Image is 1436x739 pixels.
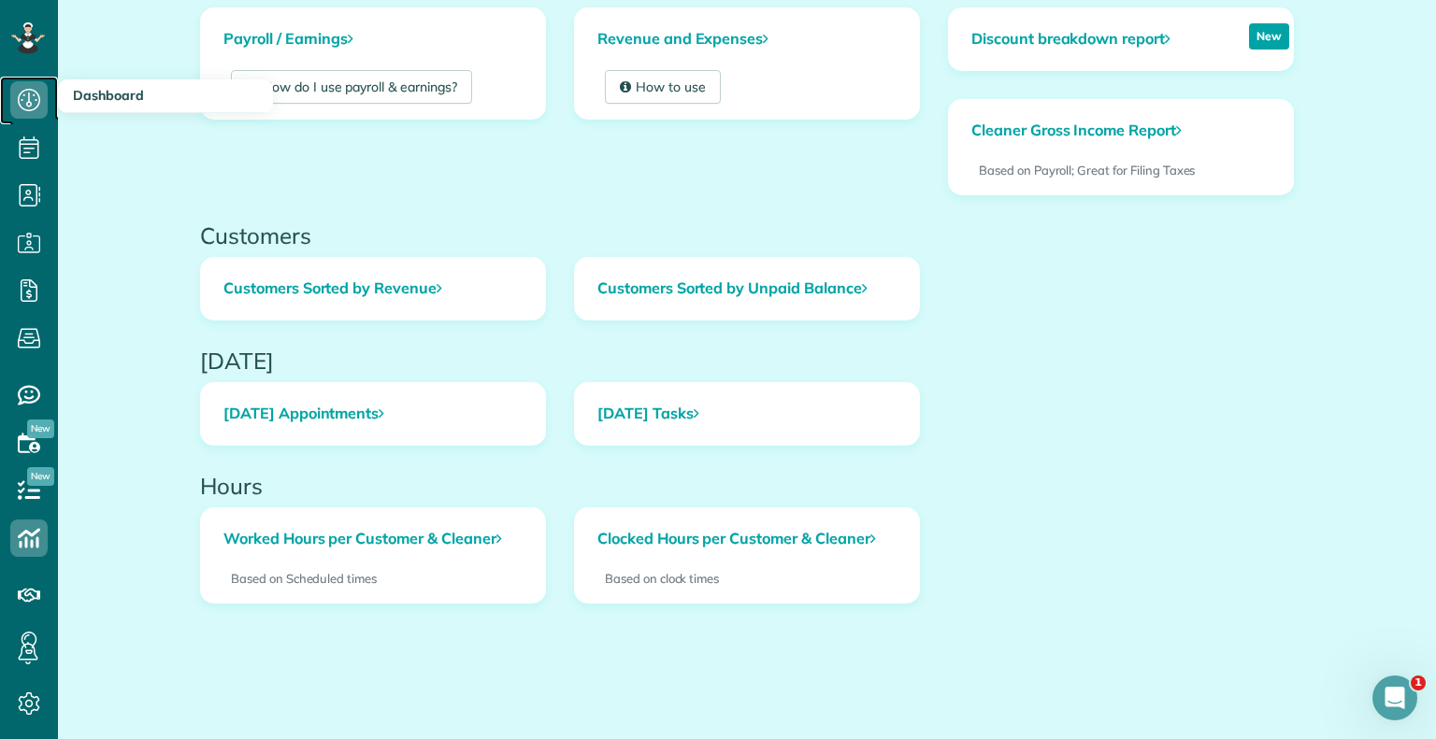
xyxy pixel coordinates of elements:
a: How do I use payroll & earnings? [231,70,472,104]
a: Worked Hours per Customer & Cleaner [201,508,545,570]
a: Clocked Hours per Customer & Cleaner [575,508,919,570]
a: Cleaner Gross Income Report [949,100,1204,162]
a: Customers Sorted by Unpaid Balance [575,258,919,320]
a: How to use [605,70,721,104]
h2: Customers [200,223,1294,248]
p: Based on Payroll; Great for Filing Taxes [979,162,1263,179]
span: New [27,467,54,486]
iframe: Intercom live chat [1372,675,1417,720]
h2: [DATE] [200,348,1294,373]
a: Discount breakdown report [949,8,1193,70]
span: 1 [1411,675,1426,690]
p: Based on clock times [605,570,889,588]
span: Dashboard [73,87,144,104]
a: [DATE] Tasks [575,383,919,445]
p: Based on Scheduled times [231,570,515,588]
a: Revenue and Expenses [575,8,919,70]
h2: Hours [200,474,1294,498]
a: [DATE] Appointments [201,383,545,445]
p: New [1249,23,1289,50]
a: Payroll / Earnings [201,8,545,70]
span: New [27,419,54,438]
a: Customers Sorted by Revenue [201,258,545,320]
